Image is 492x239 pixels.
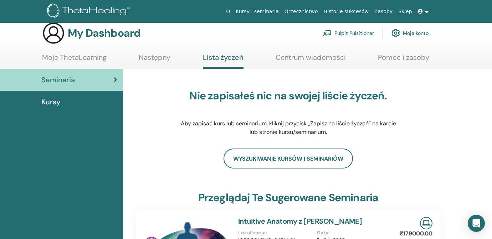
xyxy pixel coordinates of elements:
[198,191,379,204] h3: Przeglądaj te sugerowane seminaria
[321,5,371,18] a: Historie sukcesów
[276,53,346,67] a: Centrum wiadomości
[323,25,374,41] a: Pulpit Pulsitioner
[47,4,132,20] img: logo.png
[391,27,400,39] img: cog.svg
[400,229,432,238] p: ₹179000.00
[41,97,60,107] span: Kursy
[468,215,485,232] div: Open Intercom Messenger
[42,22,65,45] img: generic-user-icon.jpg
[282,5,321,18] a: Orzecznictwo
[68,27,140,40] h3: My Dashboard
[391,25,429,41] a: Moje konto
[378,53,429,67] a: Pomoc i zasoby
[238,217,362,226] a: Intuitive Anatomy z [PERSON_NAME]
[317,229,391,237] p: Data :
[224,149,353,168] a: Wyszukiwanie kursów i seminariów
[41,74,75,85] span: Seminaria
[176,119,401,136] p: Aby zapisać kurs lub seminarium, kliknij przycisk „Zapisz na liście życzeń” na karcie lub stronie...
[371,5,395,18] a: Zasoby
[223,5,233,18] a: O
[176,89,401,102] h3: Nie zapisałeś nic na swojej liście życzeń.
[42,53,107,67] a: Moje ThetaLearning
[203,53,244,69] a: Lista życzeń
[233,5,282,18] a: Kursy i seminaria
[323,30,332,36] img: chalkboard-teacher.svg
[395,5,415,18] a: Sklep
[139,53,170,67] a: Następny
[238,229,313,237] p: Lokalizacja :
[420,217,432,229] img: Live Online Seminar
